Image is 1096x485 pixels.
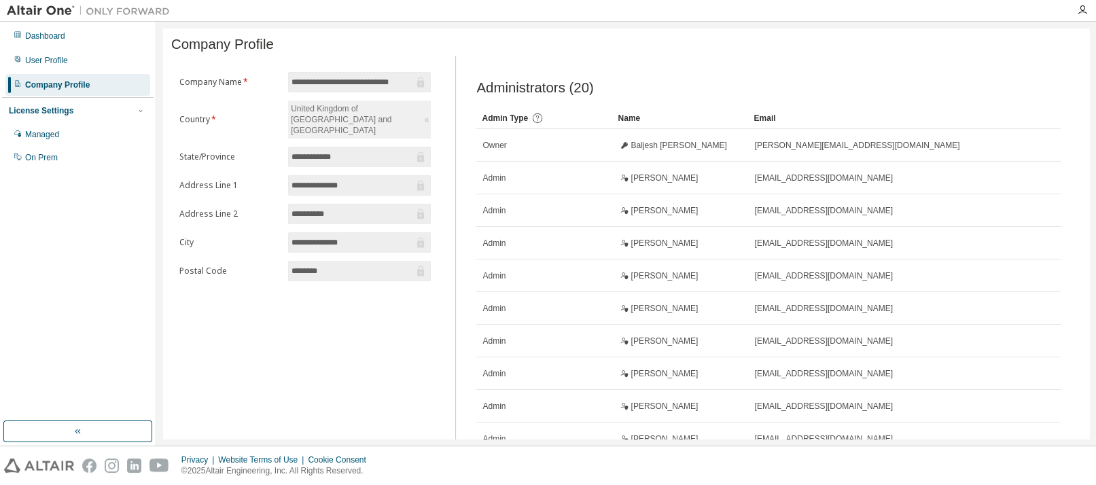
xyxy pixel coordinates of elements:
span: Admin [482,433,506,444]
span: [PERSON_NAME] [631,368,698,379]
div: License Settings [9,105,73,116]
span: [PERSON_NAME] [631,336,698,346]
span: [EMAIL_ADDRESS][DOMAIN_NAME] [754,270,892,281]
span: [PERSON_NAME] [631,270,698,281]
span: [PERSON_NAME] [631,205,698,216]
span: [EMAIL_ADDRESS][DOMAIN_NAME] [754,173,892,183]
span: [EMAIL_ADDRESS][DOMAIN_NAME] [754,433,892,444]
span: Admin [482,368,506,379]
img: linkedin.svg [127,459,141,473]
span: [EMAIL_ADDRESS][DOMAIN_NAME] [754,303,892,314]
div: Privacy [181,454,218,465]
img: instagram.svg [105,459,119,473]
span: Admin [482,205,506,216]
div: Dashboard [25,31,65,41]
div: User Profile [25,55,68,66]
span: [PERSON_NAME] [631,173,698,183]
span: Admin [482,401,506,412]
span: Admin [482,270,506,281]
span: Admin [482,238,506,249]
span: Admin [482,303,506,314]
div: United Kingdom of [GEOGRAPHIC_DATA] and [GEOGRAPHIC_DATA] [288,101,431,139]
div: Cookie Consent [308,454,374,465]
span: [PERSON_NAME] [631,303,698,314]
span: [EMAIL_ADDRESS][DOMAIN_NAME] [754,205,892,216]
label: Address Line 2 [179,209,280,219]
span: Admin [482,173,506,183]
img: facebook.svg [82,459,96,473]
p: © 2025 Altair Engineering, Inc. All Rights Reserved. [181,465,374,477]
span: Company Profile [171,37,274,52]
div: On Prem [25,152,58,163]
label: City [179,237,280,248]
div: Email [754,107,1018,129]
span: Administrators (20) [476,80,593,96]
img: altair_logo.svg [4,459,74,473]
div: Company Profile [25,79,90,90]
span: Baljesh [PERSON_NAME] [631,140,726,151]
label: Company Name [179,77,280,88]
span: [EMAIL_ADDRESS][DOMAIN_NAME] [754,238,892,249]
span: [EMAIL_ADDRESS][DOMAIN_NAME] [754,368,892,379]
div: Website Terms of Use [218,454,308,465]
div: Managed [25,129,59,140]
div: Name [618,107,743,129]
img: Altair One [7,4,177,18]
span: [PERSON_NAME] [631,238,698,249]
label: Address Line 1 [179,180,280,191]
img: youtube.svg [149,459,169,473]
span: [PERSON_NAME][EMAIL_ADDRESS][DOMAIN_NAME] [754,140,959,151]
span: [PERSON_NAME] [631,433,698,444]
div: United Kingdom of [GEOGRAPHIC_DATA] and [GEOGRAPHIC_DATA] [289,101,422,138]
span: Admin Type [482,113,528,123]
span: [EMAIL_ADDRESS][DOMAIN_NAME] [754,401,892,412]
label: Country [179,114,280,125]
span: [EMAIL_ADDRESS][DOMAIN_NAME] [754,336,892,346]
label: Postal Code [179,266,280,276]
label: State/Province [179,151,280,162]
span: Admin [482,336,506,346]
span: Owner [482,140,506,151]
span: [PERSON_NAME] [631,401,698,412]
